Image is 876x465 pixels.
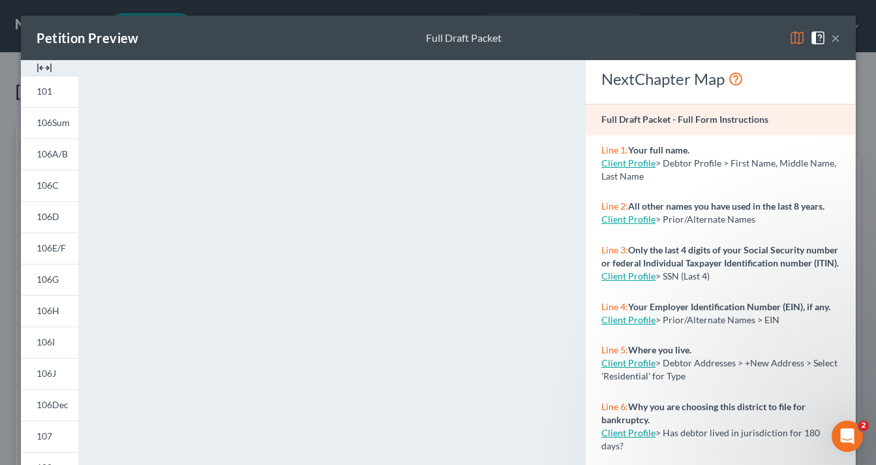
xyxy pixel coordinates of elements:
[21,246,195,295] i: We use the Salesforce Authenticator app for MFA at NextChapter and other users are reporting the ...
[37,117,70,128] span: 106Sum
[37,211,59,222] span: 106D
[601,244,839,268] strong: Only the last 4 digits of your Social Security number or federal Individual Taxpayer Identificati...
[21,421,78,452] a: 107
[21,389,78,421] a: 106Dec
[21,170,78,201] a: 106C
[601,314,656,325] a: Client Profile
[63,7,148,16] h1: [PERSON_NAME]
[21,155,204,219] div: Please be sure to enable MFA in your PACER account settings. Once enabled, you will have to enter...
[601,427,656,438] a: Client Profile
[601,114,768,125] strong: Full Draft Packet - Full Form Instructions
[21,264,78,295] a: 106G
[601,270,656,281] a: Client Profile
[37,336,55,347] span: 106I
[789,30,805,46] img: map-eea8200ae884c6f1103ae1953ef3d486a96c86aabb227e865a55264e3737af1f.svg
[21,232,78,264] a: 106E/F
[37,148,68,159] span: 106A/B
[37,86,52,97] span: 101
[37,7,58,28] img: Profile image for Emma
[37,274,59,285] span: 106G
[601,157,656,168] a: Client Profile
[21,327,78,358] a: 106I
[601,200,628,212] span: Line 2:
[601,157,836,182] span: > Debtor Profile > First Name, Middle Name, Last Name
[601,244,628,255] span: Line 3:
[628,144,689,155] strong: Your full name.
[656,214,755,225] span: > Prior/Alternate Names
[8,5,33,30] button: go back
[21,107,78,138] a: 106Sum
[656,270,710,281] span: > SSN (Last 4)
[37,399,68,410] span: 106Dec
[21,76,78,107] a: 101
[601,357,656,368] a: Client Profile
[37,430,52,441] span: 107
[81,182,132,192] b: 2 minutes
[62,365,72,376] button: Upload attachment
[11,338,250,360] textarea: Message…
[831,30,840,46] button: ×
[41,365,52,376] button: Gif picker
[21,66,187,89] b: 🚨 PACER Multi-Factor Authentication Now Required 🚨
[601,427,820,451] span: > Has debtor lived in jurisdiction for 180 days?
[21,138,78,170] a: 106A/B
[628,344,691,355] strong: Where you live.
[628,301,830,312] strong: Your Employer Identification Number (EIN), if any.
[224,360,245,381] button: Send a message…
[601,357,838,381] span: > Debtor Addresses > +New Address > Select 'Residential' for Type
[37,368,56,379] span: 106J
[426,31,502,46] div: Full Draft Packet
[37,180,59,191] span: 106C
[63,16,130,29] p: Active 30m ago
[601,401,806,425] strong: Why you are choosing this district to file for bankruptcy.
[228,5,252,30] button: Home
[601,144,628,155] span: Line 1:
[10,57,250,340] div: Emma says…
[37,29,139,47] div: Petition Preview
[601,344,628,355] span: Line 5:
[21,313,123,321] div: [PERSON_NAME] • [DATE]
[601,301,628,312] span: Line 4:
[601,214,656,225] a: Client Profile
[21,227,97,237] a: Learn More Here
[832,421,863,452] iframe: Intercom live chat
[21,358,78,389] a: 106J
[858,421,869,431] span: 2
[810,30,826,46] img: help-close-5ba153eb36485ed6c1ea00a893f15db1cb9b99d6cae46e1a8edb6c62d00a1a76.svg
[37,242,66,253] span: 106E/F
[628,200,824,212] strong: All other names you have used in the last 8 years.
[601,401,628,412] span: Line 6:
[21,295,78,327] a: 106H
[20,365,31,376] button: Emoji picker
[37,60,52,76] img: expand-e0f6d898513216a626fdd78e52531dac95497ffd26381d4c15ee2fc46db09dca.svg
[21,201,78,232] a: 106D
[601,69,839,89] div: NextChapter Map
[10,57,214,311] div: 🚨 PACER Multi-Factor Authentication Now Required 🚨Starting [DATE], PACER requires Multi-Factor Au...
[21,97,204,148] div: Starting [DATE], PACER requires Multi-Factor Authentication (MFA) for all filers in select distri...
[656,314,779,325] span: > Prior/Alternate Names > EIN
[37,305,59,316] span: 106H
